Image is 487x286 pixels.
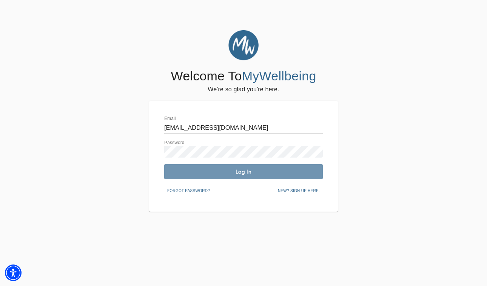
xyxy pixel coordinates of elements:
span: Forgot password? [167,188,210,194]
a: Forgot password? [164,187,213,193]
span: MyWellbeing [242,69,316,83]
button: New? Sign up here. [275,185,323,197]
span: New? Sign up here. [278,188,320,194]
h4: Welcome To [171,68,316,84]
img: MyWellbeing [228,30,259,60]
label: Password [164,141,185,145]
h6: We're so glad you're here. [208,84,279,95]
span: Log In [167,168,320,175]
label: Email [164,117,176,121]
button: Forgot password? [164,185,213,197]
button: Log In [164,164,323,179]
div: Accessibility Menu [5,264,22,281]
